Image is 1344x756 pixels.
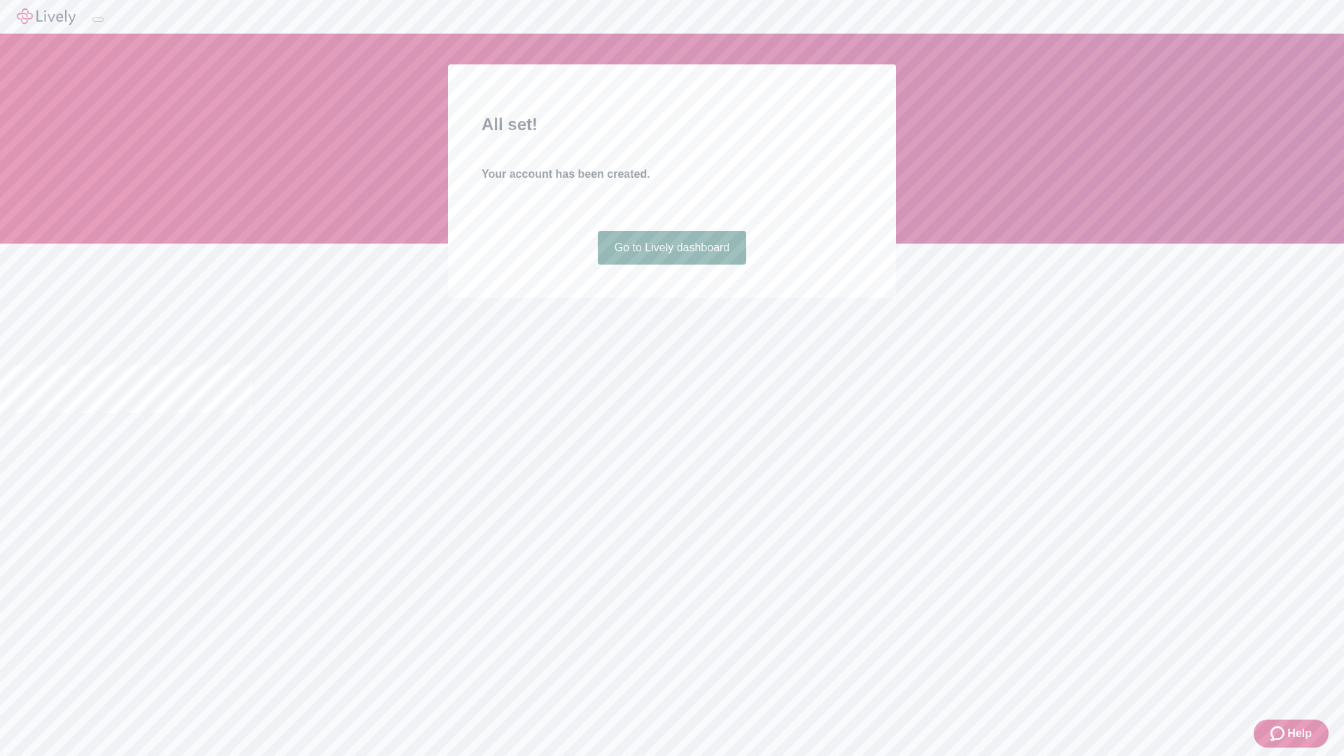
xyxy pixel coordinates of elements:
[1270,725,1287,742] svg: Zendesk support icon
[482,112,862,137] h2: All set!
[92,17,104,22] button: Log out
[482,166,862,183] h4: Your account has been created.
[1254,720,1329,748] button: Zendesk support iconHelp
[598,231,747,265] a: Go to Lively dashboard
[17,8,76,25] img: Lively
[1287,725,1312,742] span: Help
